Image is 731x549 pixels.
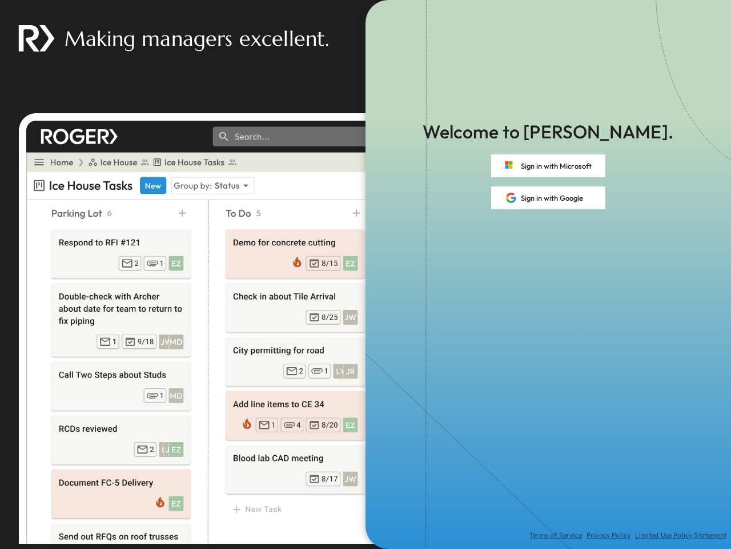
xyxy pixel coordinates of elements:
[635,531,726,540] a: Limited Use Policy Statement
[491,186,605,209] button: Sign in with Google
[491,154,605,177] button: Sign in with Microsoft
[65,24,329,53] p: Making managers excellent.
[587,531,630,540] a: Privacy Policy
[423,119,673,145] p: Welcome to [PERSON_NAME].
[529,531,582,540] a: Terms of Service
